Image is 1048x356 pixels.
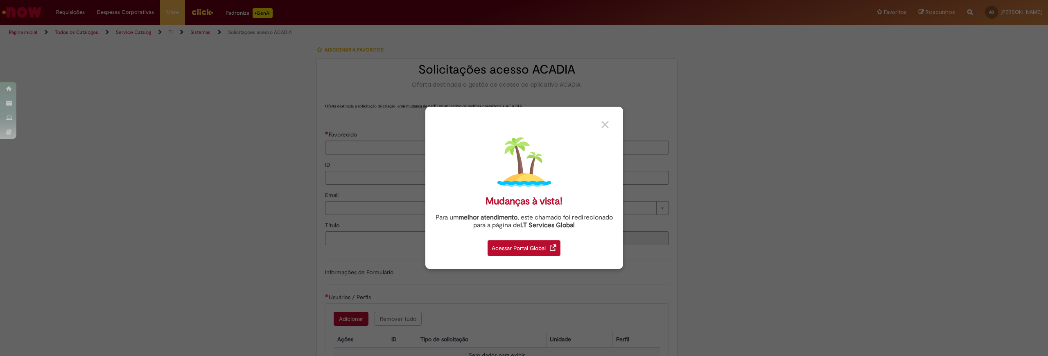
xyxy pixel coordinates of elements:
div: Para um , este chamado foi redirecionado para a página de [431,214,617,229]
img: island.png [497,135,551,189]
img: close_button_grey.png [601,121,609,128]
div: Mudanças à vista! [486,195,562,207]
strong: melhor atendimento [458,213,517,222]
img: redirect_link.png [550,244,556,251]
a: I.T Services Global [520,217,575,229]
div: Acessar Portal Global [488,240,560,256]
a: Acessar Portal Global [488,236,560,256]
